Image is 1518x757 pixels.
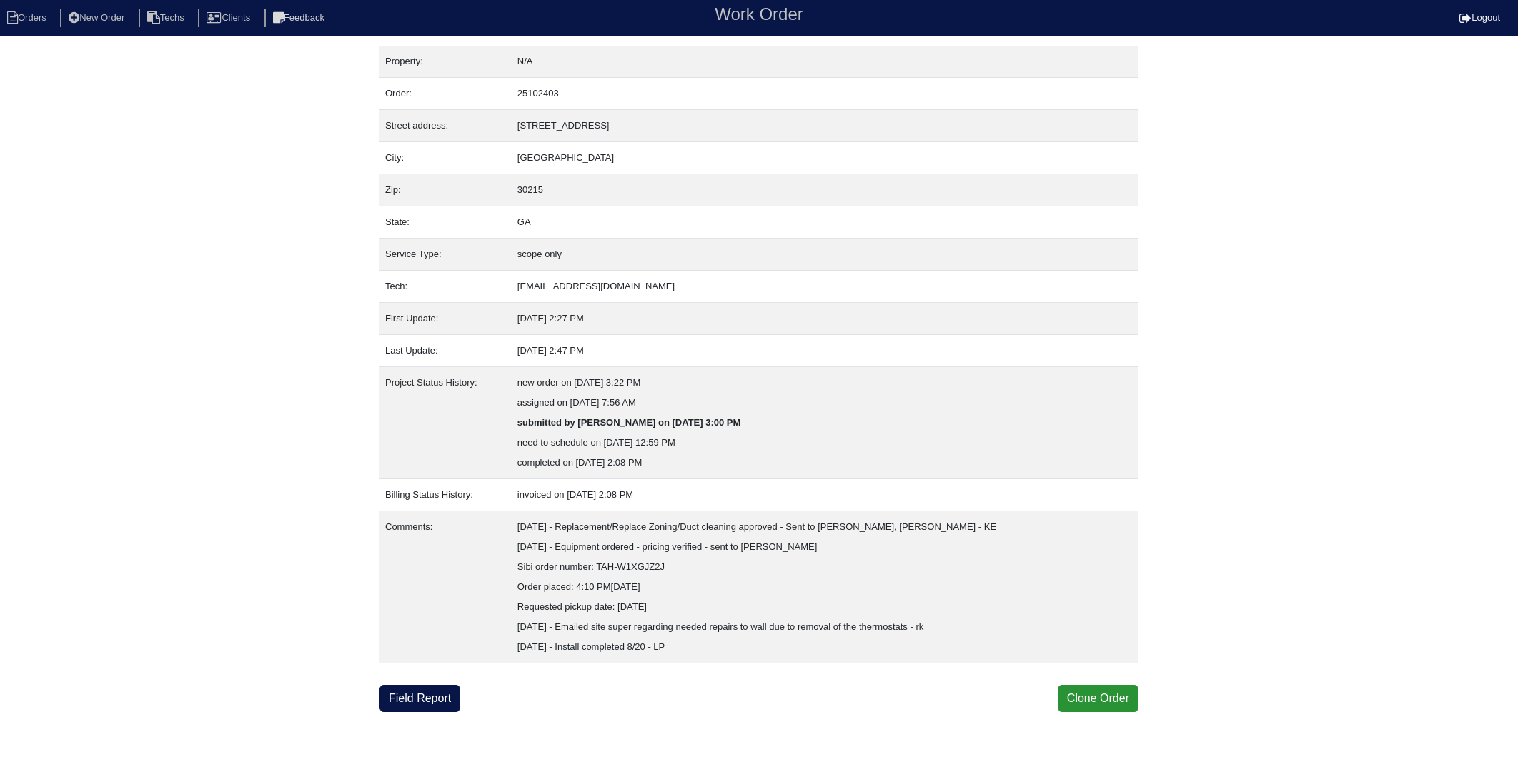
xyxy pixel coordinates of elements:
[512,511,1138,663] td: [DATE] - Replacement/Replace Zoning/Duct cleaning approved - Sent to [PERSON_NAME], [PERSON_NAME]...
[512,46,1138,78] td: N/A
[517,373,1133,393] div: new order on [DATE] 3:22 PM
[60,9,136,28] li: New Order
[379,367,512,479] td: Project Status History:
[139,9,196,28] li: Techs
[517,453,1133,473] div: completed on [DATE] 2:08 PM
[1058,685,1138,712] button: Clone Order
[379,511,512,663] td: Comments:
[379,206,512,239] td: State:
[379,78,512,110] td: Order:
[379,479,512,511] td: Billing Status History:
[379,303,512,335] td: First Update:
[512,174,1138,206] td: 30215
[139,12,196,23] a: Techs
[517,485,1133,505] div: invoiced on [DATE] 2:08 PM
[379,46,512,78] td: Property:
[379,110,512,142] td: Street address:
[198,12,262,23] a: Clients
[379,174,512,206] td: Zip:
[512,142,1138,174] td: [GEOGRAPHIC_DATA]
[512,303,1138,335] td: [DATE] 2:27 PM
[379,335,512,367] td: Last Update:
[512,335,1138,367] td: [DATE] 2:47 PM
[379,142,512,174] td: City:
[512,78,1138,110] td: 25102403
[264,9,336,28] li: Feedback
[512,206,1138,239] td: GA
[379,685,460,712] a: Field Report
[517,433,1133,453] div: need to schedule on [DATE] 12:59 PM
[512,110,1138,142] td: [STREET_ADDRESS]
[517,413,1133,433] div: submitted by [PERSON_NAME] on [DATE] 3:00 PM
[198,9,262,28] li: Clients
[1459,12,1500,23] a: Logout
[517,393,1133,413] div: assigned on [DATE] 7:56 AM
[512,271,1138,303] td: [EMAIL_ADDRESS][DOMAIN_NAME]
[512,239,1138,271] td: scope only
[60,12,136,23] a: New Order
[379,239,512,271] td: Service Type:
[379,271,512,303] td: Tech:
